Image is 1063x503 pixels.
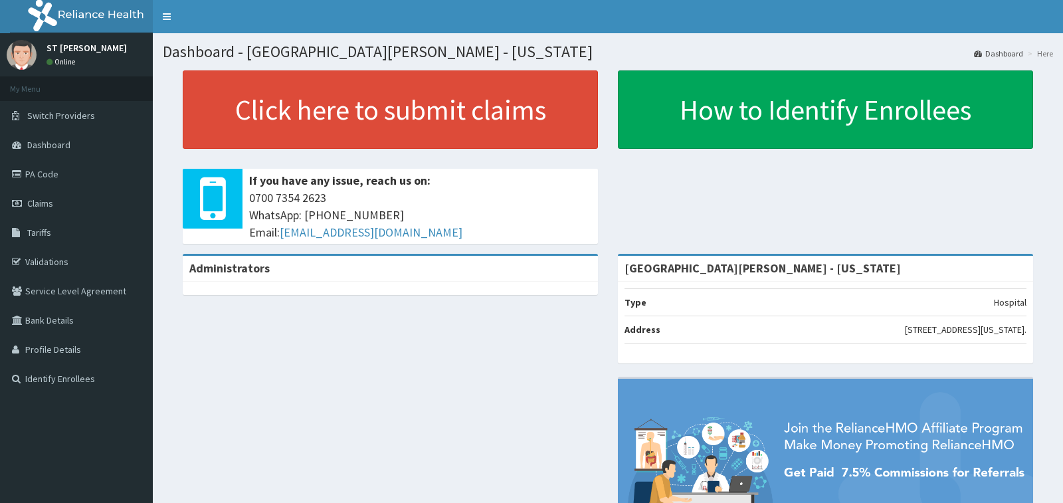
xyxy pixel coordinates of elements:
a: Dashboard [974,48,1023,59]
b: If you have any issue, reach us on: [249,173,431,188]
b: Address [625,324,660,336]
b: Administrators [189,260,270,276]
span: Claims [27,197,53,209]
a: Online [47,57,78,66]
a: [EMAIL_ADDRESS][DOMAIN_NAME] [280,225,462,240]
p: [STREET_ADDRESS][US_STATE]. [905,323,1026,336]
strong: [GEOGRAPHIC_DATA][PERSON_NAME] - [US_STATE] [625,260,901,276]
p: Hospital [994,296,1026,309]
li: Here [1024,48,1053,59]
a: Click here to submit claims [183,70,598,149]
b: Type [625,296,646,308]
span: 0700 7354 2623 WhatsApp: [PHONE_NUMBER] Email: [249,189,591,241]
span: Switch Providers [27,110,95,122]
h1: Dashboard - [GEOGRAPHIC_DATA][PERSON_NAME] - [US_STATE] [163,43,1053,60]
a: How to Identify Enrollees [618,70,1033,149]
span: Dashboard [27,139,70,151]
img: User Image [7,40,37,70]
p: ST [PERSON_NAME] [47,43,127,52]
span: Tariffs [27,227,51,239]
